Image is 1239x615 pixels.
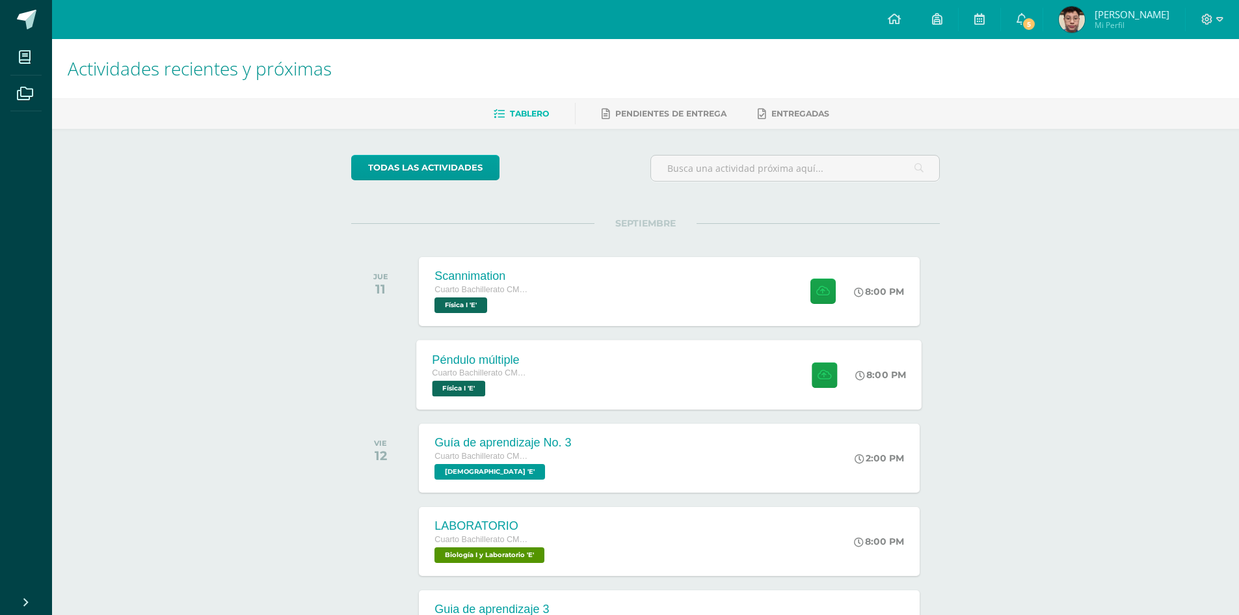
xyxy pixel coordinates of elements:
a: Tablero [494,103,549,124]
span: Actividades recientes y próximas [68,56,332,81]
span: Biología I y Laboratorio 'E' [434,547,544,563]
div: 11 [373,281,388,297]
div: 2:00 PM [855,452,904,464]
span: Cuarto Bachillerato CMP Bachillerato en CCLL con Orientación en Computación [433,368,531,377]
span: Cuarto Bachillerato CMP Bachillerato en CCLL con Orientación en Computación [434,452,532,461]
div: LABORATORIO [434,519,548,533]
span: 5 [1022,17,1036,31]
span: Pendientes de entrega [615,109,726,118]
span: Física I 'E' [434,297,487,313]
div: Guía de aprendizaje No. 3 [434,436,571,450]
span: Física I 'E' [433,381,486,396]
span: [PERSON_NAME] [1095,8,1169,21]
a: Pendientes de entrega [602,103,726,124]
span: Mi Perfil [1095,20,1169,31]
span: Cuarto Bachillerato CMP Bachillerato en CCLL con Orientación en Computación [434,535,532,544]
img: 0289aebecc762b59376f8b5324734b79.png [1059,7,1085,33]
span: Biblia 'E' [434,464,545,480]
div: Scannimation [434,269,532,283]
a: Entregadas [758,103,829,124]
span: Entregadas [771,109,829,118]
span: Cuarto Bachillerato CMP Bachillerato en CCLL con Orientación en Computación [434,285,532,294]
div: VIE [374,439,387,448]
a: todas las Actividades [351,155,500,180]
span: Tablero [510,109,549,118]
div: 12 [374,448,387,463]
div: JUE [373,272,388,281]
input: Busca una actividad próxima aquí... [651,156,939,181]
div: 8:00 PM [854,286,904,297]
div: 8:00 PM [856,369,907,381]
div: 8:00 PM [854,536,904,547]
span: SEPTIEMBRE [594,217,697,229]
div: Péndulo múltiple [433,353,531,366]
